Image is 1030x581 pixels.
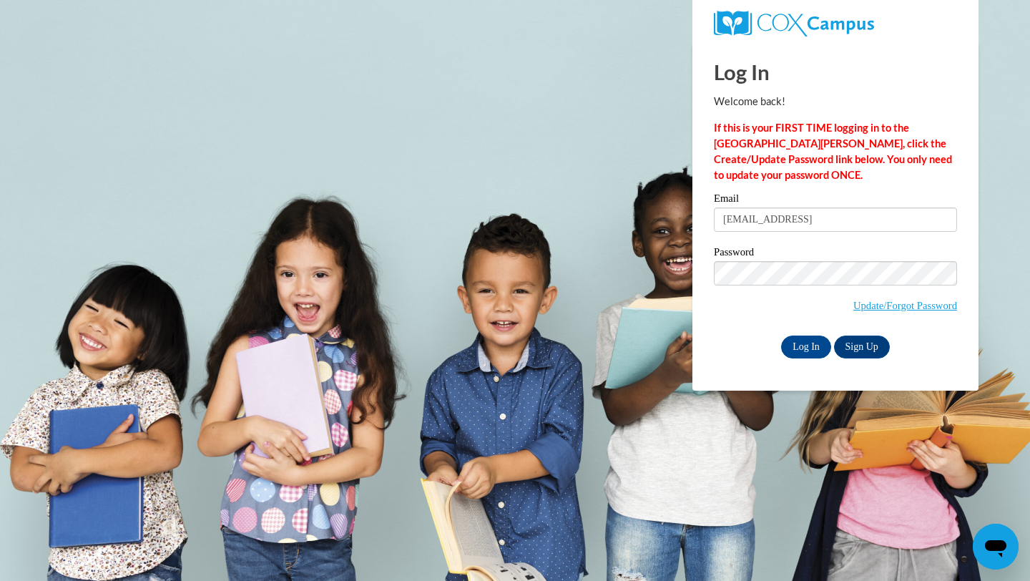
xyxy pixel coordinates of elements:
[714,11,957,36] a: COX Campus
[714,57,957,87] h1: Log In
[973,524,1019,570] iframe: Button to launch messaging window
[781,336,831,358] input: Log In
[714,193,957,207] label: Email
[714,247,957,261] label: Password
[714,122,952,181] strong: If this is your FIRST TIME logging in to the [GEOGRAPHIC_DATA][PERSON_NAME], click the Create/Upd...
[834,336,890,358] a: Sign Up
[853,300,957,311] a: Update/Forgot Password
[714,94,957,109] p: Welcome back!
[714,11,874,36] img: COX Campus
